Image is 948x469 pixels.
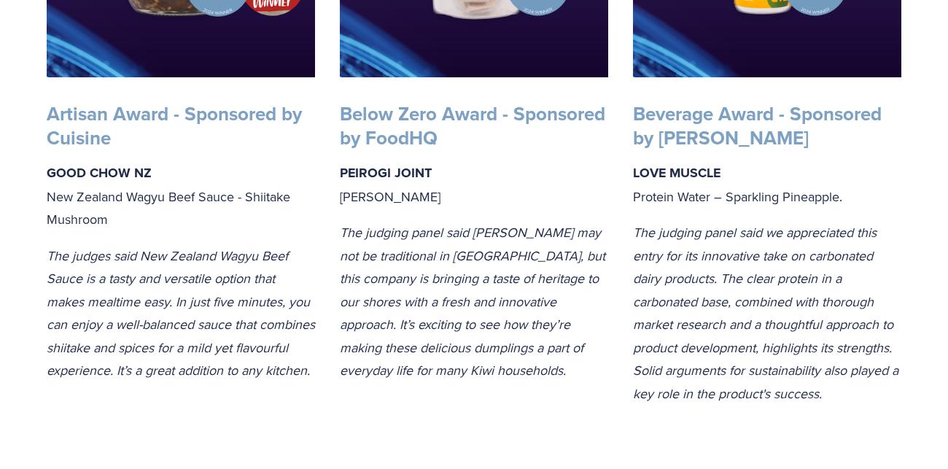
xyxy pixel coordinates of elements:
em: The judging panel said [PERSON_NAME] may not be traditional in [GEOGRAPHIC_DATA], but this compan... [340,223,609,379]
strong: GOOD CHOW NZ [47,163,152,182]
p: Protein Water – Sparkling Pineapple. [633,161,901,208]
p: New Zealand Wagyu Beef Sauce - Shiitake Mushroom [47,161,315,231]
strong: Below Zero Award - Sponsored by FoodHQ [340,100,610,152]
em: The judging panel said we appreciated this entry for its innovative take on carbonated dairy prod... [633,223,902,403]
strong: Beverage Award - Sponsored by [PERSON_NAME] [633,100,887,152]
p: [PERSON_NAME] [340,161,608,208]
strong: LOVE MUSCLE [633,163,720,182]
em: The judges said New Zealand Wagyu Beef Sauce is a tasty and versatile option that makes mealtime ... [47,247,319,380]
strong: PEIROGI JOINT [340,163,432,182]
strong: Artisan Award - Sponsored by Cuisine [47,100,307,152]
